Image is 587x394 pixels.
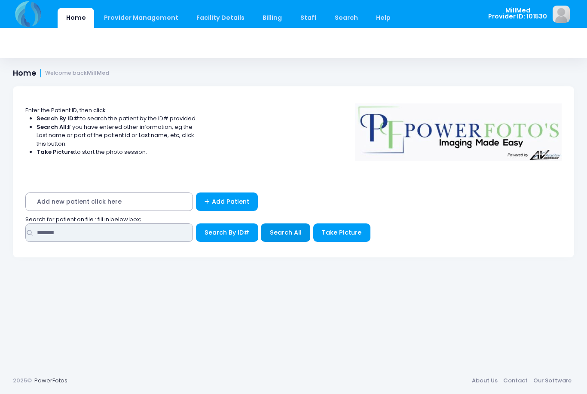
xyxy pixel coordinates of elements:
button: Search All [261,223,310,242]
a: Contact [500,373,530,388]
li: to search the patient by the ID# provided. [37,114,197,123]
small: Welcome back [45,70,109,76]
strong: Take Picture: [37,148,75,156]
span: Enter the Patient ID, then click [25,106,106,114]
span: 2025© [13,376,32,385]
span: Take Picture [322,228,361,237]
a: Search [326,8,366,28]
img: Logo [351,98,566,161]
span: Search for patient on file : fill in below box; [25,215,141,223]
span: Search By ID# [205,228,249,237]
a: Billing [254,8,290,28]
h1: Home [13,69,109,78]
a: Our Software [530,373,574,388]
a: Add Patient [196,192,258,211]
li: If you have entered other information, eg the Last name or part of the patient id or Last name, e... [37,123,197,148]
li: to start the photo session. [37,148,197,156]
strong: Search By ID#: [37,114,80,122]
strong: Search All: [37,123,68,131]
a: About Us [469,373,500,388]
a: Facility Details [188,8,253,28]
button: Take Picture [313,223,370,242]
span: Add new patient click here [25,192,193,211]
button: Search By ID# [196,223,258,242]
a: Help [368,8,399,28]
span: Search All [270,228,302,237]
img: image [553,6,570,23]
span: MillMed Provider ID: 101530 [488,7,547,20]
a: Home [58,8,94,28]
a: Staff [292,8,325,28]
a: PowerFotos [34,376,67,385]
a: Provider Management [95,8,186,28]
strong: MillMed [87,69,109,76]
